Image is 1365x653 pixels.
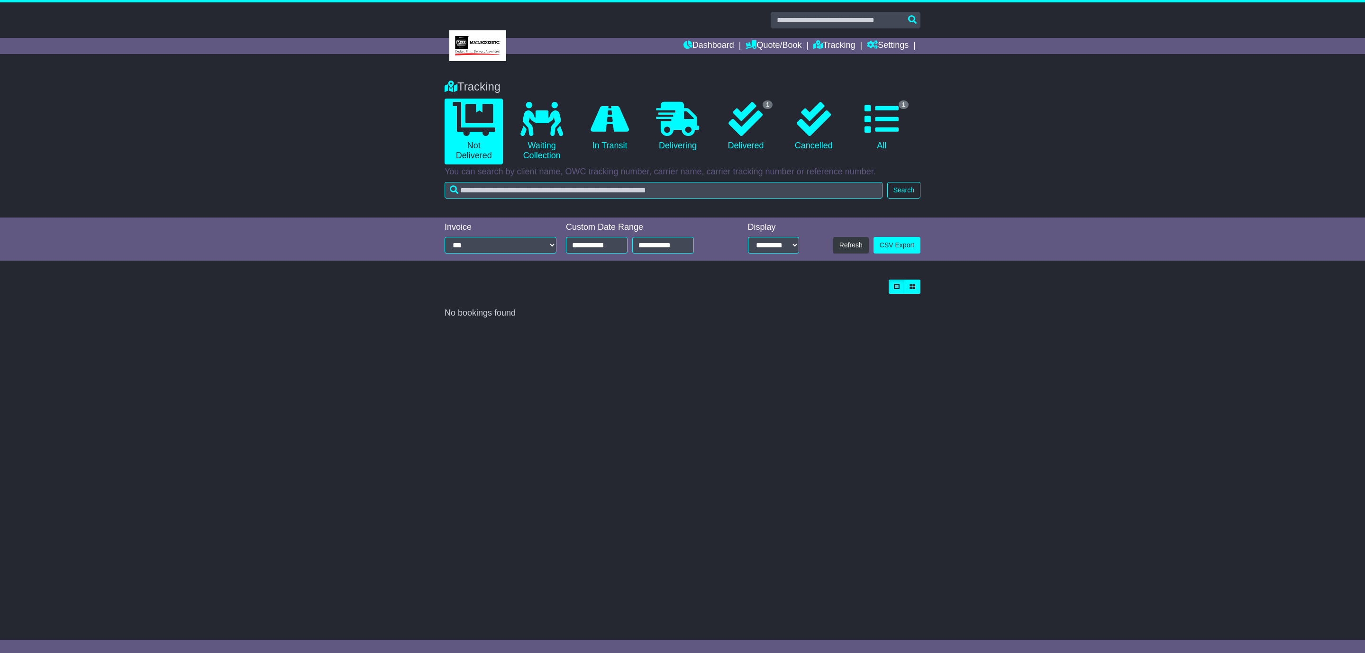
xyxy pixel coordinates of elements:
[445,167,920,177] p: You can search by client name, OWC tracking number, carrier name, carrier tracking number or refe...
[717,99,775,154] a: 1 Delivered
[445,308,920,318] div: No bookings found
[853,99,911,154] a: 1 All
[683,38,734,54] a: Dashboard
[581,99,639,154] a: In Transit
[748,222,799,233] div: Display
[899,100,909,109] span: 1
[833,237,869,254] button: Refresh
[763,100,773,109] span: 1
[445,99,503,164] a: Not Delivered
[867,38,909,54] a: Settings
[887,182,920,199] button: Search
[440,80,925,94] div: Tracking
[648,99,707,154] a: Delivering
[874,237,920,254] a: CSV Export
[449,30,506,61] img: MBE Lane Cove
[784,99,843,154] a: Cancelled
[813,38,855,54] a: Tracking
[445,222,556,233] div: Invoice
[512,99,571,164] a: Waiting Collection
[566,222,718,233] div: Custom Date Range
[746,38,801,54] a: Quote/Book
